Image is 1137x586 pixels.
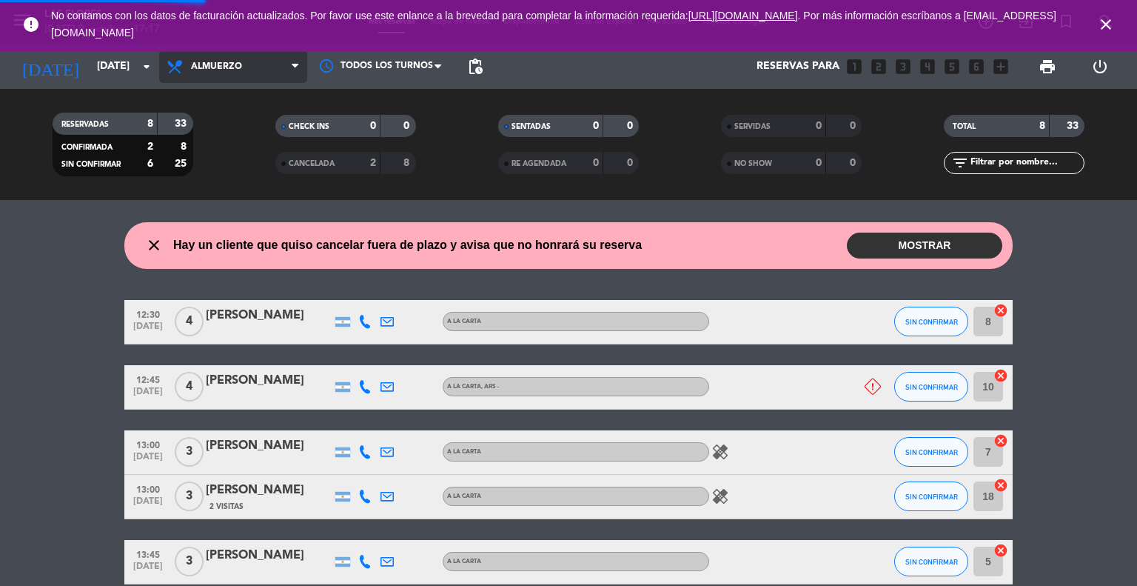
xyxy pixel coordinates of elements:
[130,452,167,469] span: [DATE]
[905,383,958,391] span: SIN CONFIRMAR
[734,160,772,167] span: NO SHOW
[969,155,1084,171] input: Filtrar por nombre...
[130,387,167,404] span: [DATE]
[206,306,332,325] div: [PERSON_NAME]
[175,119,189,129] strong: 33
[905,493,958,501] span: SIN CONFIRMAR
[993,478,1008,493] i: cancel
[894,547,968,576] button: SIN CONFIRMAR
[993,543,1008,558] i: cancel
[175,159,189,169] strong: 25
[130,436,167,453] span: 13:00
[130,480,167,497] span: 13:00
[130,496,167,513] span: [DATE]
[512,160,566,167] span: RE AGENDADA
[993,303,1008,318] i: cancel
[1091,58,1109,76] i: power_settings_new
[481,384,499,390] span: , ARS -
[289,123,329,130] span: CHECK INS
[173,236,642,255] span: Hay un cliente que quiso cancelar fuera de plazo y avisa que no honrará su reserva
[447,493,481,499] span: A LA CARTA
[894,437,968,467] button: SIN CONFIRMAR
[147,159,153,169] strong: 6
[403,158,412,168] strong: 8
[993,433,1008,448] i: cancel
[1067,121,1081,131] strong: 33
[175,307,204,336] span: 4
[289,160,335,167] span: CANCELADA
[145,236,163,254] i: close
[847,233,1002,259] button: MOSTRAR
[370,121,376,131] strong: 0
[130,305,167,322] span: 12:30
[593,121,599,131] strong: 0
[206,436,332,456] div: [PERSON_NAME]
[447,559,481,565] span: A LA CARTA
[627,158,636,168] strong: 0
[967,57,986,76] i: looks_6
[61,121,109,128] span: RESERVADAS
[711,487,729,505] i: healing
[734,123,771,130] span: SERVIDAS
[512,123,551,130] span: SENTADAS
[175,482,204,511] span: 3
[905,318,958,326] span: SIN CONFIRMAR
[905,558,958,566] span: SIN CONFIRMAR
[181,141,189,152] strong: 8
[850,158,859,168] strong: 0
[951,154,969,172] i: filter_list
[206,371,332,390] div: [PERSON_NAME]
[894,307,968,336] button: SIN CONFIRMAR
[191,61,242,72] span: Almuerzo
[447,319,481,324] span: A LA CARTA
[894,372,968,402] button: SIN CONFIRMAR
[1039,58,1056,76] span: print
[447,384,499,390] span: A LA CARTA
[209,501,244,513] span: 2 Visitas
[711,443,729,461] i: healing
[816,121,822,131] strong: 0
[953,123,976,130] span: TOTAL
[1097,16,1115,33] i: close
[894,482,968,511] button: SIN CONFIRMAR
[845,57,864,76] i: looks_one
[850,121,859,131] strong: 0
[11,50,90,83] i: [DATE]
[147,119,153,129] strong: 8
[175,437,204,467] span: 3
[893,57,913,76] i: looks_3
[130,322,167,339] span: [DATE]
[130,562,167,579] span: [DATE]
[175,547,204,576] span: 3
[942,57,962,76] i: looks_5
[816,158,822,168] strong: 0
[991,57,1010,76] i: add_box
[147,141,153,152] strong: 2
[627,121,636,131] strong: 0
[869,57,888,76] i: looks_two
[51,10,1056,39] span: No contamos con los datos de facturación actualizados. Por favor use este enlance a la brevedad p...
[593,158,599,168] strong: 0
[206,546,332,565] div: [PERSON_NAME]
[206,481,332,500] div: [PERSON_NAME]
[466,58,484,76] span: pending_actions
[22,16,40,33] i: error
[403,121,412,131] strong: 0
[918,57,937,76] i: looks_4
[757,61,839,73] span: Reservas para
[1073,44,1126,89] div: LOG OUT
[138,58,155,76] i: arrow_drop_down
[993,368,1008,383] i: cancel
[688,10,798,21] a: [URL][DOMAIN_NAME]
[447,449,481,455] span: A LA CARTA
[130,545,167,562] span: 13:45
[51,10,1056,39] a: . Por más información escríbanos a [EMAIL_ADDRESS][DOMAIN_NAME]
[1039,121,1045,131] strong: 8
[61,161,121,168] span: SIN CONFIRMAR
[61,144,113,151] span: CONFIRMADA
[130,370,167,387] span: 12:45
[905,448,958,456] span: SIN CONFIRMAR
[370,158,376,168] strong: 2
[175,372,204,402] span: 4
